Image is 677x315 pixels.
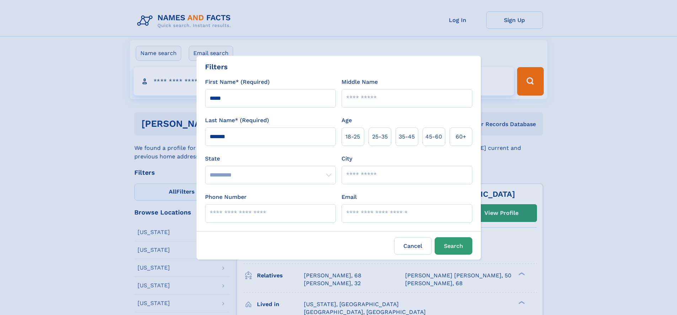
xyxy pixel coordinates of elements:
label: Age [342,116,352,125]
span: 18‑25 [345,132,360,141]
label: First Name* (Required) [205,78,270,86]
span: 60+ [456,132,466,141]
label: Phone Number [205,193,247,201]
span: 45‑60 [425,132,442,141]
button: Search [435,237,472,255]
span: 35‑45 [399,132,415,141]
label: Middle Name [342,78,378,86]
span: 25‑35 [372,132,388,141]
label: Email [342,193,357,201]
label: Cancel [394,237,432,255]
label: State [205,154,336,163]
label: City [342,154,352,163]
label: Last Name* (Required) [205,116,269,125]
div: Filters [205,61,228,72]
